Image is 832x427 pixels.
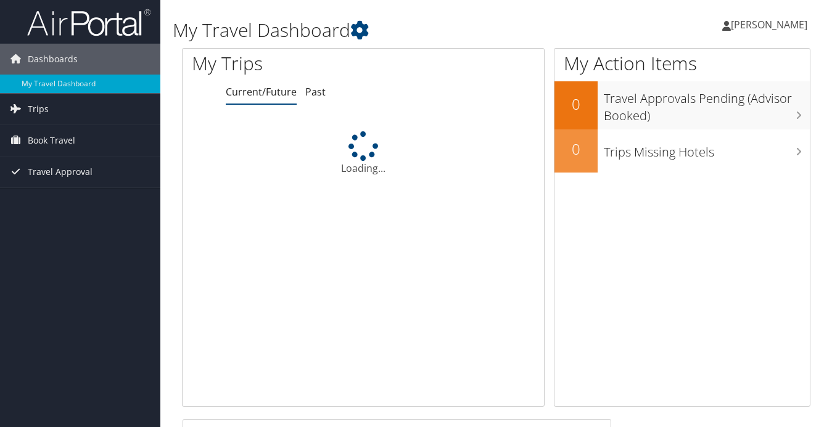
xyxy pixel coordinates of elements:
[305,85,326,99] a: Past
[731,18,807,31] span: [PERSON_NAME]
[28,157,93,187] span: Travel Approval
[183,131,544,176] div: Loading...
[28,44,78,75] span: Dashboards
[722,6,820,43] a: [PERSON_NAME]
[604,137,810,161] h3: Trips Missing Hotels
[27,8,150,37] img: airportal-logo.png
[554,51,810,76] h1: My Action Items
[28,125,75,156] span: Book Travel
[554,81,810,129] a: 0Travel Approvals Pending (Advisor Booked)
[192,51,384,76] h1: My Trips
[28,94,49,124] span: Trips
[173,17,604,43] h1: My Travel Dashboard
[554,94,598,115] h2: 0
[554,129,810,173] a: 0Trips Missing Hotels
[604,84,810,124] h3: Travel Approvals Pending (Advisor Booked)
[226,85,297,99] a: Current/Future
[554,139,598,160] h2: 0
